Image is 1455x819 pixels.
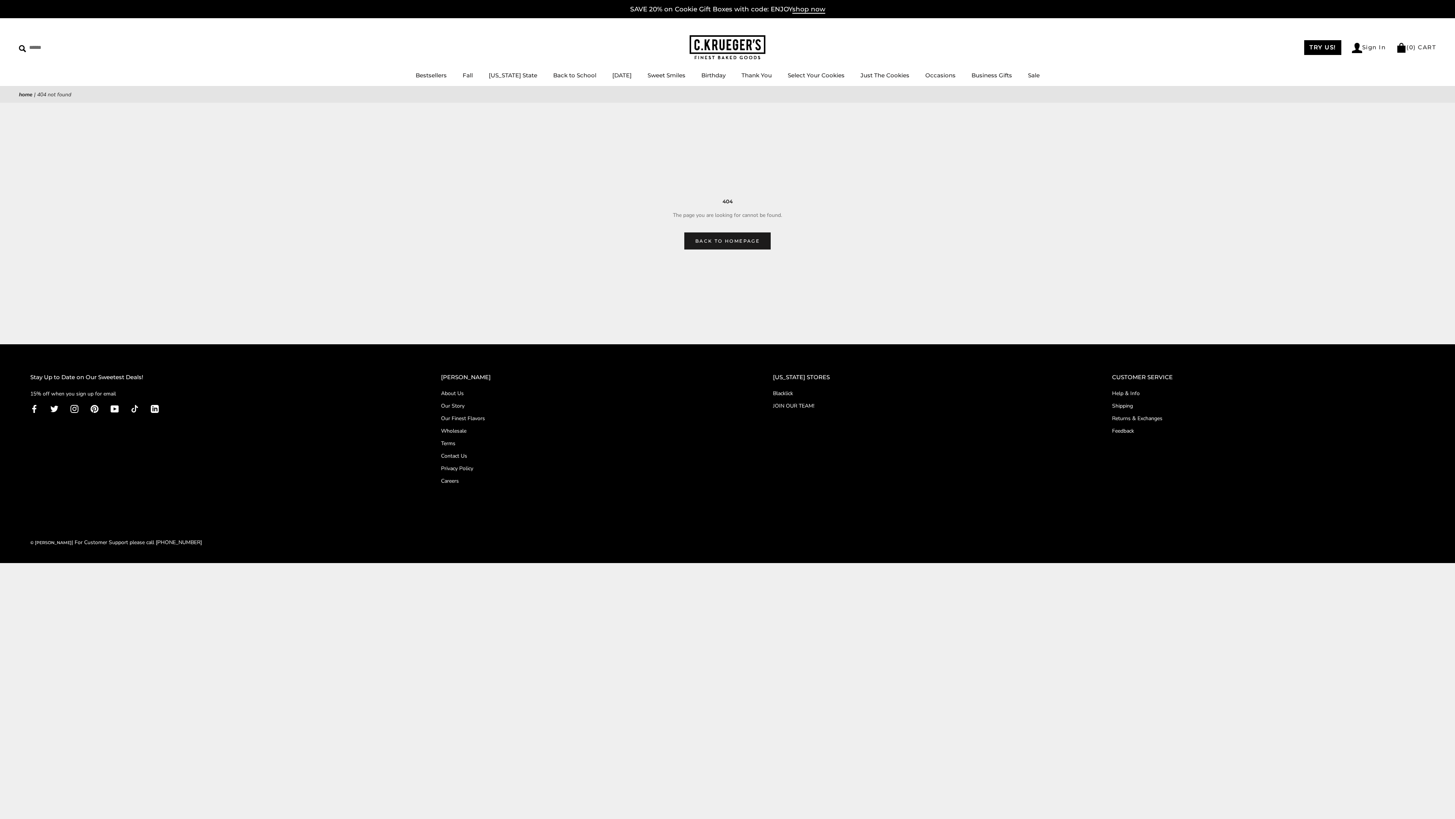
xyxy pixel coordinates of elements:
[1396,44,1436,51] a: (0) CART
[441,464,743,472] a: Privacy Policy
[19,91,33,98] a: Home
[463,72,473,79] a: Fall
[441,452,743,460] a: Contact Us
[34,91,36,98] span: |
[441,402,743,410] a: Our Story
[489,72,537,79] a: [US_STATE] State
[441,427,743,435] a: Wholesale
[701,72,726,79] a: Birthday
[111,404,119,413] a: YouTube
[1396,43,1406,53] img: Bag
[553,72,596,79] a: Back to School
[1409,44,1414,51] span: 0
[1112,373,1425,382] h2: CUSTOMER SERVICE
[441,439,743,447] a: Terms
[773,389,1082,397] a: Blacklick
[792,5,825,14] span: shop now
[131,404,139,413] a: TikTok
[441,477,743,485] a: Careers
[70,404,78,413] a: Instagram
[441,389,743,397] a: About Us
[1028,72,1040,79] a: Sale
[1352,43,1362,53] img: Account
[19,42,109,53] input: Search
[1112,389,1425,397] a: Help & Info
[50,404,58,413] a: Twitter
[19,45,26,52] img: Search
[30,540,72,545] a: © [PERSON_NAME]
[441,414,743,422] a: Our Finest Flavors
[30,211,1425,220] p: The page you are looking for cannot be found.
[742,72,772,79] a: Thank You
[1112,414,1425,422] a: Returns & Exchanges
[860,72,909,79] a: Just The Cookies
[972,72,1012,79] a: Business Gifts
[925,72,956,79] a: Occasions
[612,72,632,79] a: [DATE]
[91,404,99,413] a: Pinterest
[773,402,1082,410] a: JOIN OUR TEAM!
[773,373,1082,382] h2: [US_STATE] STORES
[151,404,159,413] a: LinkedIn
[1112,402,1425,410] a: Shipping
[19,90,1436,99] nav: breadcrumbs
[30,389,411,398] p: 15% off when you sign up for email
[441,373,743,382] h2: [PERSON_NAME]
[30,198,1425,206] h3: 404
[1352,43,1386,53] a: Sign In
[1112,427,1425,435] a: Feedback
[648,72,685,79] a: Sweet Smiles
[1304,40,1341,55] a: TRY US!
[30,538,202,547] div: | For Customer Support please call [PHONE_NUMBER]
[30,373,411,382] h2: Stay Up to Date on Our Sweetest Deals!
[690,35,765,60] img: C.KRUEGER'S
[30,404,38,413] a: Facebook
[416,72,447,79] a: Bestsellers
[684,232,771,249] a: Back to homepage
[788,72,845,79] a: Select Your Cookies
[37,91,71,98] span: 404 Not Found
[630,5,825,14] a: SAVE 20% on Cookie Gift Boxes with code: ENJOYshop now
